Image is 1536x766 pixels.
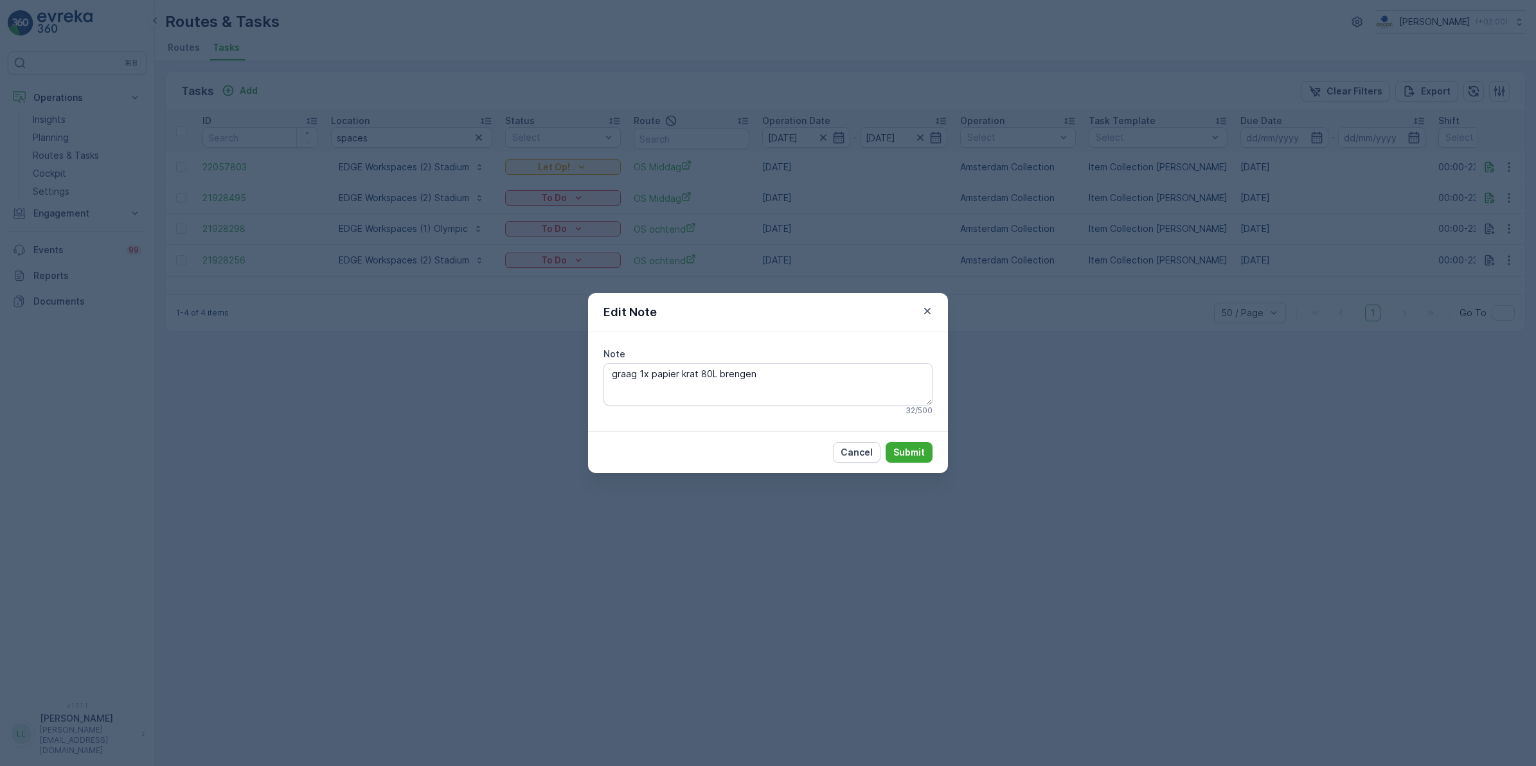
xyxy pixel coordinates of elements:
p: Edit Note [603,303,657,321]
button: Submit [886,442,933,463]
button: Cancel [833,442,880,463]
p: 32 / 500 [906,405,933,416]
p: Submit [893,446,925,459]
textarea: graag 1x papier krat 80L brengen [603,363,933,405]
p: Cancel [841,446,873,459]
label: Note [603,348,625,359]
